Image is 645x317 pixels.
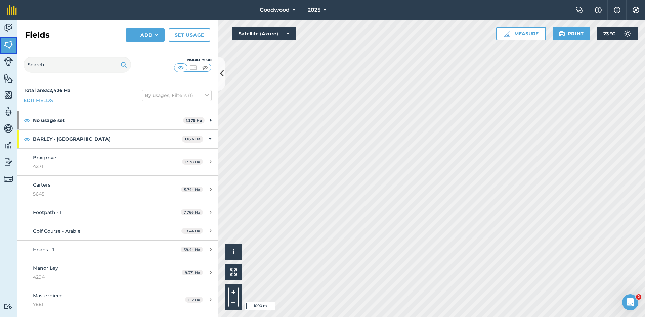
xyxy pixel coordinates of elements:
img: svg+xml;base64,PHN2ZyB4bWxucz0iaHR0cDovL3d3dy53My5vcmcvMjAwMC9zdmciIHdpZHRoPSIxOCIgaGVpZ2h0PSIyNC... [24,116,30,124]
h2: Fields [25,30,50,40]
a: Boxgrove427113.38 Ha [17,149,218,176]
img: svg+xml;base64,PD94bWwgdmVyc2lvbj0iMS4wIiBlbmNvZGluZz0idXRmLTgiPz4KPCEtLSBHZW5lcmF0b3I6IEFkb2JlIE... [4,140,13,150]
span: Carters [33,182,50,188]
button: By usages, Filters (1) [142,90,212,101]
span: Masterpiece [33,293,63,299]
span: 11.2 Ha [185,297,203,303]
a: Manor Ley42948.371 Ha [17,259,218,286]
img: Two speech bubbles overlapping with the left bubble in the forefront [575,7,584,13]
img: svg+xml;base64,PHN2ZyB4bWxucz0iaHR0cDovL3d3dy53My5vcmcvMjAwMC9zdmciIHdpZHRoPSIxOCIgaGVpZ2h0PSIyNC... [24,135,30,143]
img: svg+xml;base64,PD94bWwgdmVyc2lvbj0iMS4wIiBlbmNvZGluZz0idXRmLTgiPz4KPCEtLSBHZW5lcmF0b3I6IEFkb2JlIE... [4,57,13,66]
img: A cog icon [632,7,640,13]
strong: Total area : 2,426 Ha [24,87,71,93]
img: svg+xml;base64,PD94bWwgdmVyc2lvbj0iMS4wIiBlbmNvZGluZz0idXRmLTgiPz4KPCEtLSBHZW5lcmF0b3I6IEFkb2JlIE... [4,23,13,33]
img: svg+xml;base64,PHN2ZyB4bWxucz0iaHR0cDovL3d3dy53My5vcmcvMjAwMC9zdmciIHdpZHRoPSI1MCIgaGVpZ2h0PSI0MC... [201,64,209,71]
span: Goodwood [260,6,290,14]
span: 8.371 Ha [182,270,203,275]
a: Golf Course - Arable18.44 Ha [17,222,218,240]
button: i [225,244,242,260]
span: Manor Ley [33,265,58,271]
span: Boxgrove [33,155,56,161]
button: 23 °C [597,27,638,40]
span: 7.766 Ha [181,209,203,215]
span: 4271 [33,163,159,170]
strong: 136.6 Ha [185,137,201,141]
button: – [228,297,239,307]
div: Visibility: On [174,57,212,63]
img: svg+xml;base64,PD94bWwgdmVyc2lvbj0iMS4wIiBlbmNvZGluZz0idXRmLTgiPz4KPCEtLSBHZW5lcmF0b3I6IEFkb2JlIE... [4,123,13,134]
span: 23 ° C [603,27,615,40]
img: svg+xml;base64,PHN2ZyB4bWxucz0iaHR0cDovL3d3dy53My5vcmcvMjAwMC9zdmciIHdpZHRoPSI1MCIgaGVpZ2h0PSI0MC... [189,64,197,71]
span: 38.44 Ha [181,247,203,252]
span: Hoabs - 1 [33,247,54,253]
iframe: Intercom live chat [622,294,638,310]
a: Carters56455.744 Ha [17,176,218,203]
strong: No usage set [33,111,183,129]
span: 4294 [33,273,159,281]
a: Edit fields [24,97,53,104]
strong: 1,375 Ha [186,118,202,123]
img: A question mark icon [594,7,602,13]
img: svg+xml;base64,PHN2ZyB4bWxucz0iaHR0cDovL3d3dy53My5vcmcvMjAwMC9zdmciIHdpZHRoPSIxNCIgaGVpZ2h0PSIyNC... [132,31,136,39]
img: svg+xml;base64,PD94bWwgdmVyc2lvbj0iMS4wIiBlbmNvZGluZz0idXRmLTgiPz4KPCEtLSBHZW5lcmF0b3I6IEFkb2JlIE... [621,27,634,40]
img: fieldmargin Logo [7,5,17,15]
strong: BARLEY - [GEOGRAPHIC_DATA] [33,130,182,148]
img: svg+xml;base64,PHN2ZyB4bWxucz0iaHR0cDovL3d3dy53My5vcmcvMjAwMC9zdmciIHdpZHRoPSIxOSIgaGVpZ2h0PSIyNC... [121,61,127,69]
div: No usage set1,375 Ha [17,111,218,129]
img: svg+xml;base64,PD94bWwgdmVyc2lvbj0iMS4wIiBlbmNvZGluZz0idXRmLTgiPz4KPCEtLSBHZW5lcmF0b3I6IEFkb2JlIE... [4,107,13,117]
img: svg+xml;base64,PD94bWwgdmVyc2lvbj0iMS4wIiBlbmNvZGluZz0idXRmLTgiPz4KPCEtLSBHZW5lcmF0b3I6IEFkb2JlIE... [4,157,13,167]
img: svg+xml;base64,PD94bWwgdmVyc2lvbj0iMS4wIiBlbmNvZGluZz0idXRmLTgiPz4KPCEtLSBHZW5lcmF0b3I6IEFkb2JlIE... [4,303,13,310]
span: 2025 [308,6,320,14]
button: Measure [496,27,546,40]
img: svg+xml;base64,PHN2ZyB4bWxucz0iaHR0cDovL3d3dy53My5vcmcvMjAwMC9zdmciIHdpZHRoPSI1NiIgaGVpZ2h0PSI2MC... [4,40,13,50]
img: svg+xml;base64,PHN2ZyB4bWxucz0iaHR0cDovL3d3dy53My5vcmcvMjAwMC9zdmciIHdpZHRoPSI1NiIgaGVpZ2h0PSI2MC... [4,90,13,100]
img: Four arrows, one pointing top left, one top right, one bottom right and the last bottom left [230,268,237,276]
button: + [228,287,239,297]
span: 5645 [33,190,159,198]
img: svg+xml;base64,PHN2ZyB4bWxucz0iaHR0cDovL3d3dy53My5vcmcvMjAwMC9zdmciIHdpZHRoPSI1MCIgaGVpZ2h0PSI0MC... [177,64,185,71]
span: 18.44 Ha [181,228,203,234]
img: svg+xml;base64,PHN2ZyB4bWxucz0iaHR0cDovL3d3dy53My5vcmcvMjAwMC9zdmciIHdpZHRoPSIxNyIgaGVpZ2h0PSIxNy... [614,6,620,14]
a: Footpath - 17.766 Ha [17,203,218,221]
span: 2 [636,294,641,300]
a: Hoabs - 138.44 Ha [17,241,218,259]
img: svg+xml;base64,PHN2ZyB4bWxucz0iaHR0cDovL3d3dy53My5vcmcvMjAwMC9zdmciIHdpZHRoPSIxOSIgaGVpZ2h0PSIyNC... [559,30,565,38]
span: Golf Course - Arable [33,228,81,234]
span: i [232,248,234,256]
img: svg+xml;base64,PD94bWwgdmVyc2lvbj0iMS4wIiBlbmNvZGluZz0idXRmLTgiPz4KPCEtLSBHZW5lcmF0b3I6IEFkb2JlIE... [4,174,13,183]
span: 13.38 Ha [182,159,203,165]
button: Print [553,27,590,40]
span: 7881 [33,301,159,308]
input: Search [24,57,131,73]
span: 5.744 Ha [181,187,203,192]
button: Add [126,28,165,42]
img: svg+xml;base64,PHN2ZyB4bWxucz0iaHR0cDovL3d3dy53My5vcmcvMjAwMC9zdmciIHdpZHRoPSI1NiIgaGVpZ2h0PSI2MC... [4,73,13,83]
a: Set usage [169,28,210,42]
div: BARLEY - [GEOGRAPHIC_DATA]136.6 Ha [17,130,218,148]
button: Satellite (Azure) [232,27,296,40]
a: Masterpiece788111.2 Ha [17,286,218,314]
img: Ruler icon [504,30,510,37]
span: Footpath - 1 [33,209,61,215]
